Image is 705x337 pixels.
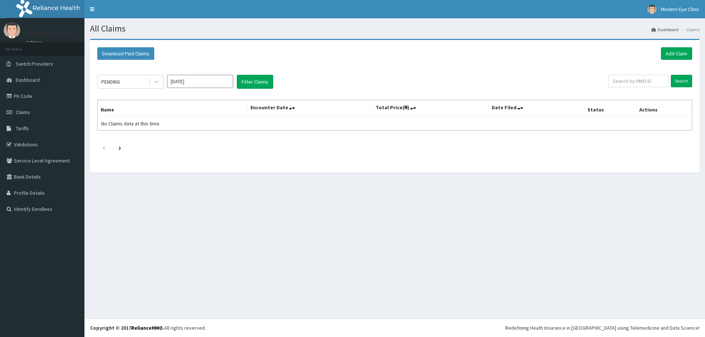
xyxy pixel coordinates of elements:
strong: Copyright © 2017 . [90,325,164,331]
span: Switch Providers [16,61,53,67]
th: Actions [636,100,692,117]
img: User Image [647,5,657,14]
span: Claims [16,109,30,116]
a: Online [26,40,43,45]
span: No Claims data at this time. [101,120,160,127]
input: Search [671,75,692,87]
span: Modern Eye Clinic [661,6,699,12]
a: Dashboard [651,26,679,33]
p: Modern Eye Clinic [26,30,76,36]
a: Add Claim [661,47,692,60]
input: Search by HMO ID [608,75,668,87]
a: Next page [119,144,121,151]
th: Encounter Date [247,100,372,117]
div: PENDING [101,78,120,85]
img: User Image [4,22,20,39]
button: Download Paid Claims [97,47,154,60]
span: Dashboard [16,77,40,83]
th: Status [584,100,636,117]
th: Total Price(₦) [372,100,488,117]
th: Date Filed [488,100,584,117]
li: Claims [679,26,699,33]
span: Tariffs [16,125,29,132]
div: Redefining Heath Insurance in [GEOGRAPHIC_DATA] using Telemedicine and Data Science! [505,324,699,331]
a: RelianceHMO [131,325,163,331]
a: Previous page [102,144,105,151]
input: Select Month and Year [167,75,233,88]
h1: All Claims [90,24,699,33]
footer: All rights reserved. [84,318,705,337]
button: Filter Claims [237,75,273,89]
th: Name [98,100,247,117]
